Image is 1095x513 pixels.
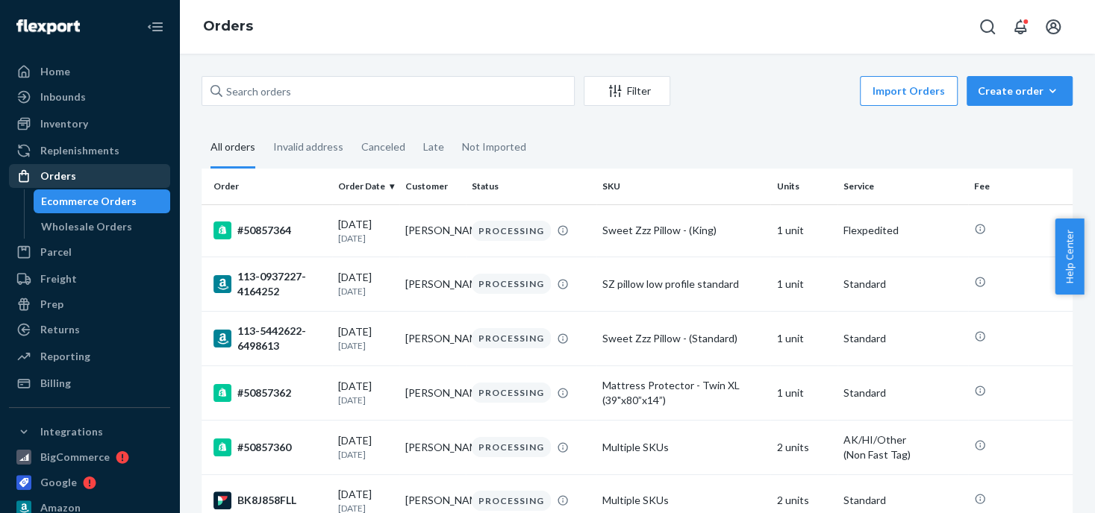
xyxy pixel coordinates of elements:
[472,221,551,241] div: PROCESSING
[472,328,551,348] div: PROCESSING
[338,433,393,461] div: [DATE]
[9,139,170,163] a: Replenishments
[338,217,393,245] div: [DATE]
[203,18,253,34] a: Orders
[213,384,326,402] div: #50857362
[399,365,466,420] td: [PERSON_NAME]
[40,143,119,158] div: Replenishments
[770,311,837,365] td: 1 unit
[40,297,63,312] div: Prep
[202,169,332,204] th: Order
[40,64,70,79] div: Home
[584,84,670,98] div: Filter
[968,169,1073,204] th: Fee
[596,169,770,204] th: SKU
[472,274,551,294] div: PROCESSING
[40,322,80,337] div: Returns
[140,12,170,42] button: Close Navigation
[213,324,326,353] div: 113-5442622-6498613
[399,204,466,256] td: [PERSON_NAME]
[770,256,837,311] td: 1 unit
[338,324,393,352] div: [DATE]
[770,420,837,474] td: 2 units
[1055,218,1084,295] button: Help Center
[213,438,326,456] div: #50857360
[16,19,80,34] img: Flexport logo
[338,394,393,406] p: [DATE]
[770,204,837,256] td: 1 unit
[361,128,405,166] div: Canceled
[338,339,393,352] p: [DATE]
[332,169,399,204] th: Order Date
[399,420,466,474] td: [PERSON_NAME]
[843,432,962,447] p: AK/HI/Other
[399,311,466,365] td: [PERSON_NAME]
[9,267,170,291] a: Freight
[210,128,255,169] div: All orders
[191,5,265,48] ol: breadcrumbs
[472,491,551,511] div: PROCESSING
[40,245,72,259] div: Parcel
[423,128,444,166] div: Late
[273,128,343,166] div: Invalid address
[472,383,551,403] div: PROCESSING
[9,292,170,316] a: Prep
[466,169,596,204] th: Status
[973,12,1002,42] button: Open Search Box
[40,450,110,465] div: BigCommerce
[34,189,171,213] a: Ecommerce Orders
[9,445,170,469] a: BigCommerce
[967,76,1073,106] button: Create order
[338,232,393,245] p: [DATE]
[338,285,393,298] p: [DATE]
[602,223,764,238] div: Sweet Zzz Pillow - (King)
[843,493,962,508] p: Standard
[40,271,77,286] div: Freight
[338,448,393,461] p: [DATE]
[40,349,90,364] div: Reporting
[462,128,526,166] div: Not Imported
[202,76,575,106] input: Search orders
[472,437,551,457] div: PROCESSING
[843,385,962,400] p: Standard
[602,331,764,346] div: Sweet Zzz Pillow - (Standard)
[770,365,837,420] td: 1 unit
[843,331,962,346] p: Standard
[9,420,170,444] button: Integrations
[770,169,837,204] th: Units
[9,240,170,264] a: Parcel
[213,491,326,509] div: BK8J858FLL
[596,420,770,474] td: Multiple SKUs
[602,378,764,408] div: Mattress Protector - Twin XL (39"x80”x14”)
[602,277,764,292] div: SZ pillow low profile standard
[860,76,958,106] button: Import Orders
[9,371,170,395] a: Billing
[338,379,393,406] div: [DATE]
[40,424,103,439] div: Integrations
[9,112,170,136] a: Inventory
[843,277,962,292] p: Standard
[1038,12,1068,42] button: Open account menu
[399,256,466,311] td: [PERSON_NAME]
[584,76,670,106] button: Filter
[843,223,962,238] p: Flexpedited
[1005,12,1035,42] button: Open notifications
[41,194,137,209] div: Ecommerce Orders
[837,169,968,204] th: Service
[34,215,171,239] a: Wholesale Orders
[41,219,132,234] div: Wholesale Orders
[40,376,71,391] div: Billing
[9,470,170,494] a: Google
[40,89,86,104] div: Inbounds
[9,85,170,109] a: Inbounds
[40,116,88,131] div: Inventory
[843,447,962,462] div: (Non Fast Tag)
[9,60,170,84] a: Home
[40,475,77,490] div: Google
[213,269,326,299] div: 113-0937227-4164252
[9,318,170,342] a: Returns
[40,169,76,183] div: Orders
[9,344,170,368] a: Reporting
[338,270,393,298] div: [DATE]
